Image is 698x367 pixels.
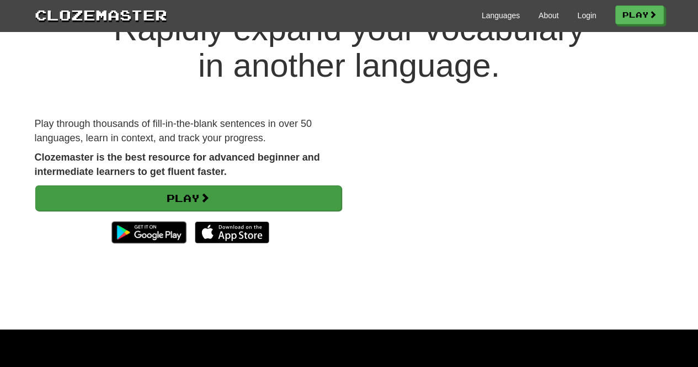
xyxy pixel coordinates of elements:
[106,216,191,249] img: Get it on Google Play
[482,10,520,21] a: Languages
[577,10,596,21] a: Login
[35,185,342,211] a: Play
[539,10,559,21] a: About
[35,117,341,145] p: Play through thousands of fill-in-the-blank sentences in over 50 languages, learn in context, and...
[35,4,167,25] a: Clozemaster
[35,152,320,177] strong: Clozemaster is the best resource for advanced beginner and intermediate learners to get fluent fa...
[615,6,664,24] a: Play
[195,221,269,243] img: Download_on_the_App_Store_Badge_US-UK_135x40-25178aeef6eb6b83b96f5f2d004eda3bffbb37122de64afbaef7...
